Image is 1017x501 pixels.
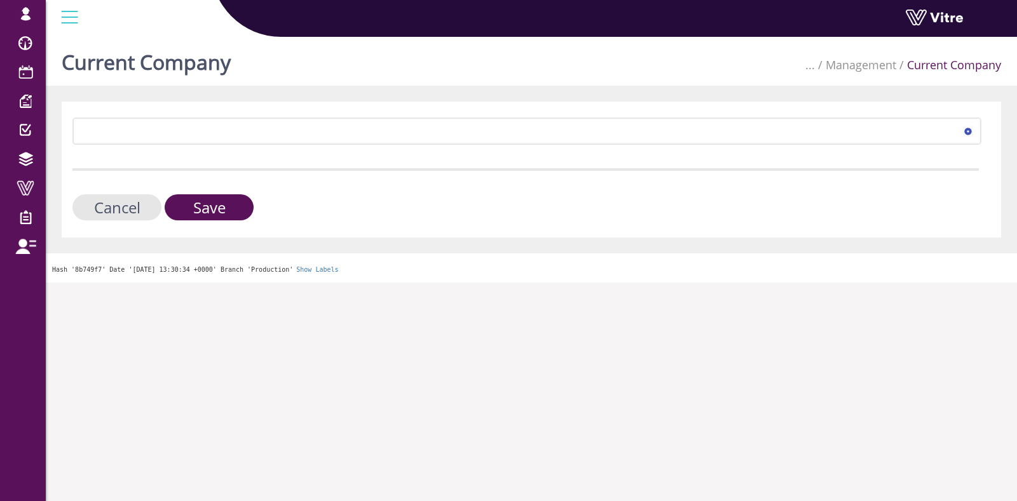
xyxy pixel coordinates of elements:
input: Save [165,194,254,220]
input: Cancel [72,194,161,220]
li: Management [815,57,896,74]
h1: Current Company [62,32,231,86]
span: select [957,119,979,142]
span: Hash '8b749f7' Date '[DATE] 13:30:34 +0000' Branch 'Production' [52,266,293,273]
span: ... [805,57,815,72]
li: Current Company [896,57,1001,74]
a: Show Labels [296,266,338,273]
